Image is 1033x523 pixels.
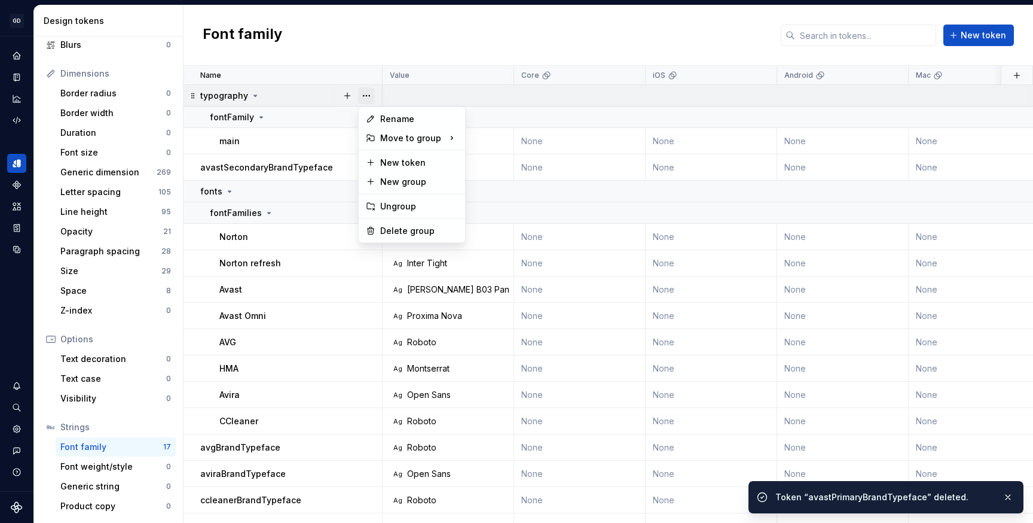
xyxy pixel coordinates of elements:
div: New token [380,157,458,169]
div: Delete group [380,225,458,237]
div: Token “avastPrimaryBrandTypeface” deleted. [775,491,993,503]
div: Move to group [361,129,463,148]
div: New group [380,176,458,188]
div: Rename [380,113,458,125]
div: Ungroup [380,200,458,212]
